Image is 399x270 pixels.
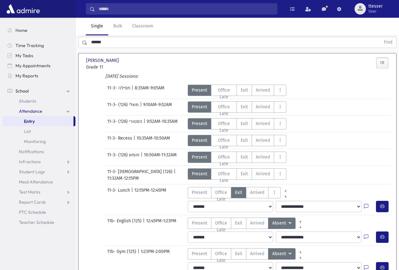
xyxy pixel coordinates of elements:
img: AdmirePro [5,3,41,15]
span: Office Late [215,171,233,184]
span: Entry [24,118,35,124]
div: AttTypes [188,218,305,229]
span: 12:15PM-12:45PM [134,187,166,198]
span: Office Late [215,87,233,100]
span: Exit [235,250,242,257]
span: List [24,129,31,134]
a: Bulk [108,18,127,35]
span: 11-3- הסטורי (126) [107,118,144,129]
span: Office Late [215,120,233,134]
div: AttTypes [188,85,287,96]
a: Student Logs [3,167,75,177]
span: | [144,118,147,129]
span: Present [192,171,207,177]
a: Single [86,18,108,35]
span: 9:52AM-10:35AM [147,118,178,129]
span: Present [192,104,207,110]
span: 11-3- חומש (126) [107,152,141,163]
a: My Reports [3,71,75,81]
span: | [133,135,137,146]
div: AttTypes [188,101,287,113]
span: [PERSON_NAME] [86,57,120,64]
button: Find [380,37,396,48]
span: Exit [235,189,242,196]
span: Teacher Schedule [19,219,54,225]
input: Search [95,3,277,15]
span: 11:32AM-12:15PM [107,175,139,182]
span: Office Late [215,137,233,150]
span: Arrived [256,87,270,93]
span: 10:35AM-10:50AM [137,135,170,146]
a: PTC Schedule [3,207,75,217]
a: My Tasks [3,51,75,61]
span: Present [192,189,207,196]
span: Notifications [19,149,44,154]
span: Office Late [215,154,233,167]
a: List [3,126,75,136]
span: 11-3- תפילה [107,85,132,96]
span: My Appointments [15,63,50,69]
div: AttTypes [188,118,287,129]
span: Test Marks [19,189,40,195]
span: Present [192,154,207,160]
a: Infractions [3,157,75,167]
span: 12:45PM-1:23PM [146,218,176,229]
span: 10:50AM-11:32AM [144,152,177,163]
a: Monitoring [3,136,75,147]
span: Present [192,220,207,226]
div: AttTypes [188,187,290,198]
span: Exit [241,171,248,177]
a: Meal Attendance [3,177,75,187]
span: Absent [272,250,287,257]
span: Arrived [250,189,264,196]
span: ttesser [368,4,383,9]
span: Report Cards [19,199,46,205]
div: AttTypes [188,152,287,163]
a: Attendance [3,106,75,116]
span: | [138,248,141,260]
span: Monitoring [24,139,46,144]
span: Present [192,120,207,127]
i: [DATE] Sessions: [105,74,138,79]
span: Grade 11 [86,64,131,70]
button: Absent [268,248,296,260]
span: 11-3- Recess [107,135,133,146]
span: My Reports [15,73,38,79]
a: Notifications [3,147,75,157]
span: PTC Schedule [19,209,46,215]
span: User [368,9,383,14]
span: 11b- English (125) [107,218,143,229]
span: Exit [241,104,248,110]
a: Students [3,96,75,106]
span: Arrived [256,171,270,177]
span: Office Late [215,250,227,264]
span: | [131,187,134,198]
span: Office Late [215,104,233,117]
button: Absent [268,218,296,229]
a: School [3,86,75,96]
span: Arrived [256,154,270,160]
a: Test Marks [3,187,75,197]
span: Student Logs [19,169,45,175]
span: 11-3- Lunch [107,187,131,198]
span: Meal Attendance [19,179,53,185]
span: Present [192,87,207,93]
span: School [15,88,29,94]
span: Exit [241,87,248,93]
span: Arrived [256,120,270,127]
span: Arrived [256,104,270,110]
span: 8:35AM-9:05AM [135,85,164,96]
span: | [174,168,177,175]
span: Office Late [215,189,227,202]
span: 1:23PM-2:00PM [141,248,170,260]
span: | [143,218,146,229]
span: Attendance [19,108,42,114]
span: Arrived [250,220,264,226]
span: Infractions [19,159,41,165]
span: Exit [241,137,248,144]
a: Report Cards [3,197,75,207]
span: | [141,152,144,163]
a: Teacher Schedule [3,217,75,227]
span: 9:10AM-9:52AM [143,101,172,113]
span: Office Late [215,220,227,233]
